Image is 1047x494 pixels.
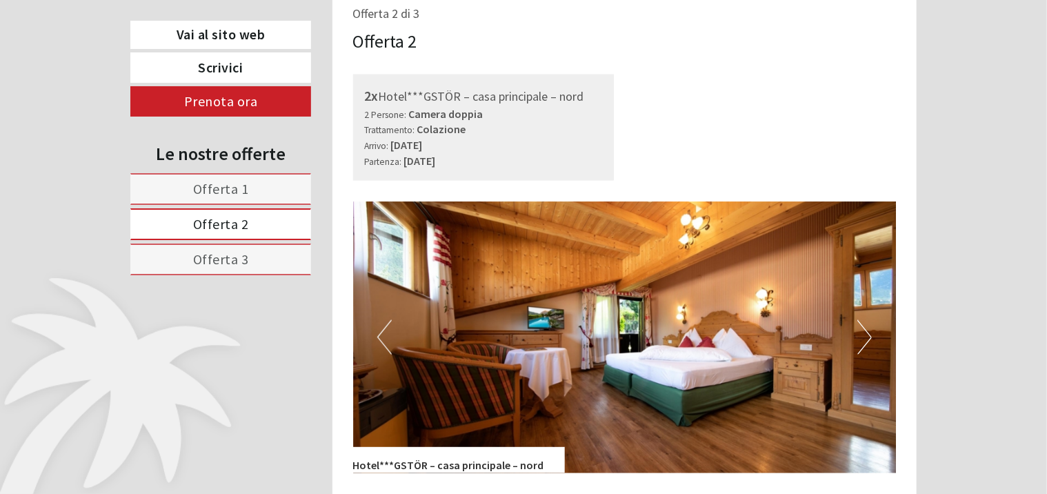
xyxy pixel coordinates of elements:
div: Hotel***GSTÖR – casa principale – nord [365,86,603,106]
div: Offerta 2 [353,28,417,54]
div: Hotel***GSTÖR – casa principale – nord [353,447,565,473]
a: Prenota ora [130,86,311,117]
small: 14:29 [200,237,523,247]
button: Invia [470,357,544,388]
div: mercoledì [235,3,309,27]
div: Le nostre offerte [130,141,311,166]
div: buongiorno e grazie per la celere risposta, siccome vorrei che l'interno importo fosse addebitato... [193,21,533,141]
small: Arrivo: [365,140,389,152]
span: Offerta 2 [193,215,249,233]
small: 14:26 [200,129,523,139]
img: image [353,201,897,473]
b: [DATE] [391,138,423,152]
b: 2x [365,87,379,104]
a: Vai al sito web [130,21,311,49]
small: 2 Persone: [365,109,407,121]
small: Trattamento: [365,124,415,136]
a: Scrivici [130,52,311,83]
b: Colazione [417,122,466,136]
div: Lei [200,147,523,158]
span: Offerta 1 [193,180,249,197]
span: Offerta 2 di 3 [353,6,420,21]
span: Offerta 3 [193,250,249,268]
small: Partenza: [365,156,402,168]
div: Inoltre, volevo avere una conferma perchè , leggendo con più attenzione la vs. offerta , mi sono ... [193,144,533,249]
b: Camera doppia [409,107,483,121]
button: Previous [377,320,392,355]
button: Next [857,320,872,355]
b: [DATE] [404,154,436,168]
